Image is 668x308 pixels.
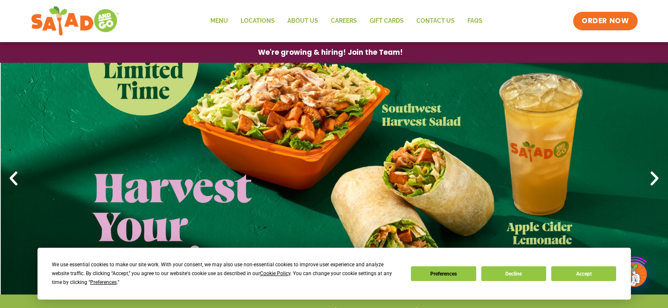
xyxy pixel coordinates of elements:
[204,11,234,31] a: Menu
[245,43,416,62] a: We're growing & hiring! Join the Team!
[90,279,117,285] span: Preferences
[411,266,476,281] button: Preferences
[582,16,629,26] span: ORDER NOW
[481,266,546,281] button: Decline
[31,4,120,38] img: new-SAG-logo-768×292
[38,248,631,300] div: Cookie Consent Prompt
[363,11,410,31] a: GIFT CARDS
[410,11,461,31] a: Contact Us
[281,11,325,31] a: About Us
[204,11,489,31] nav: Menu
[258,49,403,56] span: We're growing & hiring! Join the Team!
[4,169,23,188] div: Previous slide
[325,11,363,31] a: Careers
[573,12,637,30] a: ORDER NOW
[52,260,401,287] div: We use essential cookies to make our site work. With your consent, we may also use non-essential ...
[645,169,664,188] div: Next slide
[260,271,290,276] span: Cookie Policy
[461,11,489,31] a: FAQs
[234,11,281,31] a: Locations
[551,266,616,281] button: Accept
